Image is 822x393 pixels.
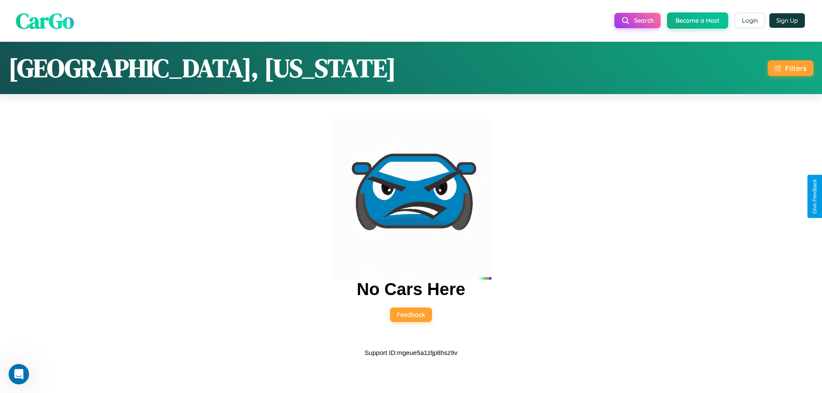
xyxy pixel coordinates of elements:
div: Filters [785,64,807,73]
button: Login [735,13,765,28]
button: Filters [768,60,813,76]
span: Search [634,17,654,24]
h1: [GEOGRAPHIC_DATA], [US_STATE] [9,50,396,86]
iframe: Intercom live chat [9,364,29,384]
div: Give Feedback [812,179,818,214]
span: CarGo [16,6,74,35]
p: Support ID: mgeue5a1zljp8hsz9v [365,347,458,358]
button: Feedback [390,307,432,322]
button: Become a Host [667,12,728,29]
h2: No Cars Here [357,280,465,299]
img: car [331,119,491,280]
button: Search [614,13,661,28]
button: Sign Up [769,13,805,28]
